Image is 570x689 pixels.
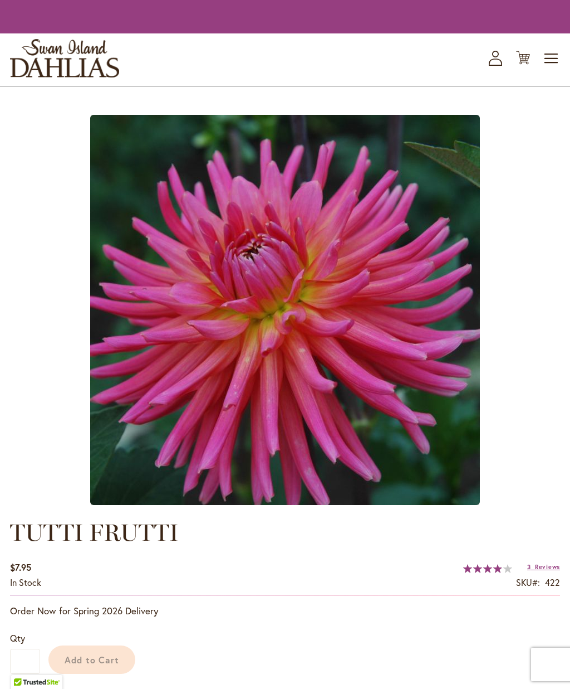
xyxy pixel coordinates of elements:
[535,563,560,571] span: Reviews
[545,576,560,589] div: 422
[10,632,25,644] span: Qty
[10,604,560,618] p: Order Now for Spring 2026 Delivery
[10,39,119,77] a: store logo
[463,564,512,573] div: 78%
[10,561,31,573] span: $7.95
[516,576,540,588] strong: SKU
[527,563,531,571] span: 3
[90,115,480,505] img: main product photo
[527,563,560,571] a: 3 Reviews
[10,576,41,589] div: Availability
[10,576,41,588] span: In stock
[10,518,179,547] span: TUTTI FRUTTI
